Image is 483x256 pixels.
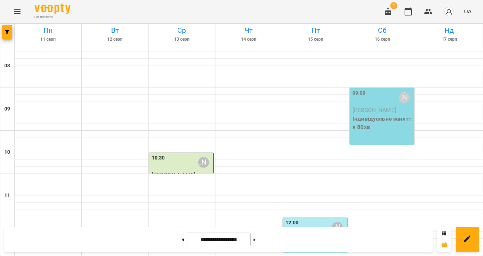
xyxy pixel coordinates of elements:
span: [PERSON_NAME] [352,107,396,113]
h6: 11 [4,192,10,199]
h6: Ср [150,25,214,36]
span: 1 [390,2,397,9]
h6: Пт [283,25,348,36]
h6: 15 серп [283,36,348,43]
button: UA [461,5,474,18]
h6: Чт [217,25,281,36]
h6: 09 [4,105,10,113]
h6: 12 серп [83,36,147,43]
h6: Пн [16,25,80,36]
h6: Нд [417,25,482,36]
div: Марія Хоміцька [198,157,209,168]
h6: Вт [83,25,147,36]
label: 12:00 [286,219,299,227]
label: 10:30 [152,154,165,162]
h6: 14 серп [217,36,281,43]
img: Voopty Logo [35,4,70,14]
h6: 13 серп [150,36,214,43]
span: For Business [35,15,70,19]
h6: 16 серп [350,36,415,43]
span: UA [464,8,471,15]
h6: 10 [4,148,10,156]
h6: Сб [350,25,415,36]
img: avatar_s.png [444,6,454,17]
button: Menu [9,3,26,20]
div: Марія Хоміцька [399,92,410,103]
h6: 08 [4,62,10,70]
div: Марія Хоміцька [332,222,343,233]
label: 09:00 [352,89,366,97]
h6: 11 серп [16,36,80,43]
p: Індивідуальне заняття 80хв [352,114,413,131]
h6: 17 серп [417,36,482,43]
span: [PERSON_NAME] [152,171,195,178]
